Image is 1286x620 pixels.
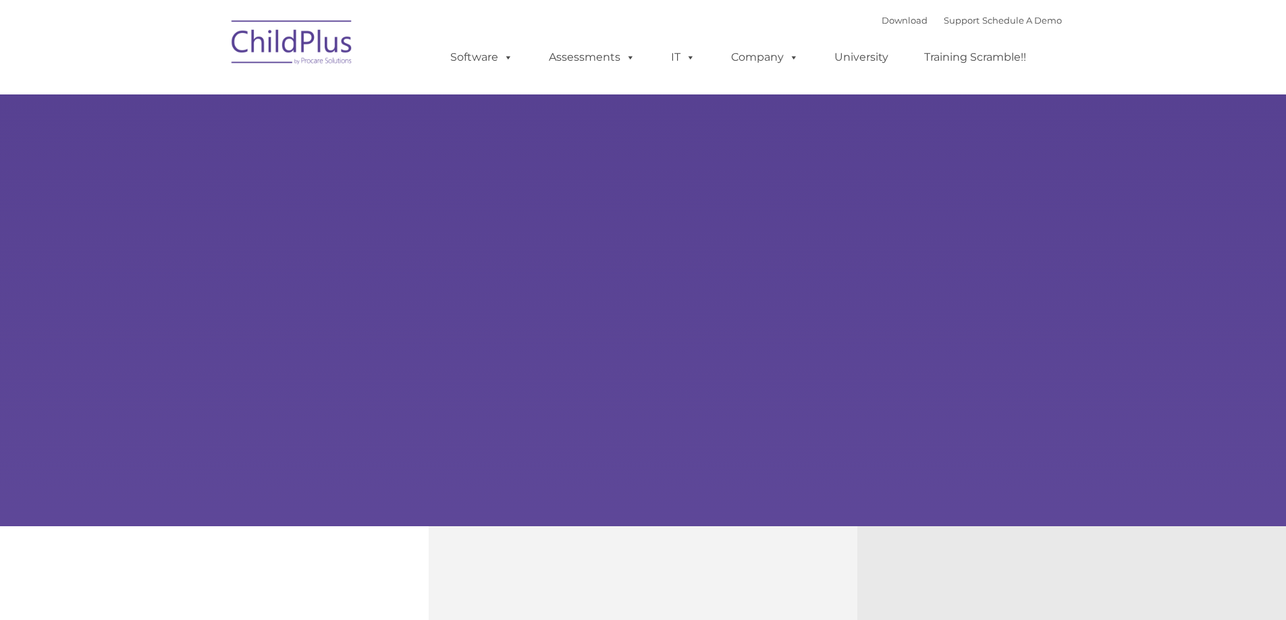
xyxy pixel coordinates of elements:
a: Support [944,15,980,26]
img: ChildPlus by Procare Solutions [225,11,360,78]
a: Schedule A Demo [982,15,1062,26]
font: | [882,15,1062,26]
a: Download [882,15,928,26]
a: Assessments [535,44,649,71]
a: Company [718,44,812,71]
a: Training Scramble!! [911,44,1040,71]
a: University [821,44,902,71]
a: Software [437,44,527,71]
a: IT [658,44,709,71]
